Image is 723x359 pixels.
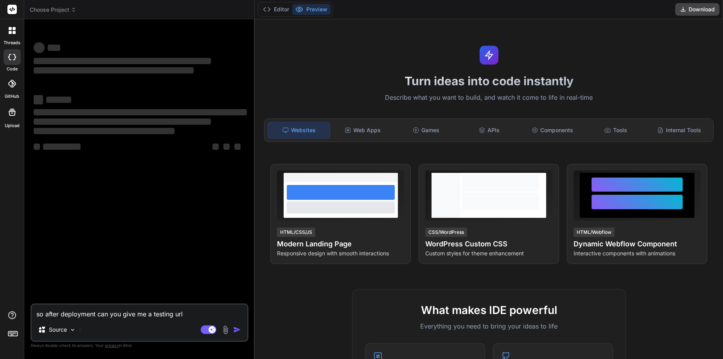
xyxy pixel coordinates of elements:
img: attachment [221,325,230,334]
span: ‌ [43,144,81,150]
p: Responsive design with smooth interactions [277,250,404,257]
h1: Turn ideas into code instantly [259,74,718,88]
div: Websites [268,122,330,138]
p: Interactive components with animations [574,250,701,257]
div: Tools [585,122,647,138]
div: APIs [459,122,520,138]
span: ‌ [212,144,219,150]
span: ‌ [46,97,71,103]
button: Preview [292,4,331,15]
img: icon [233,326,241,334]
span: ‌ [223,144,230,150]
div: HTML/Webflow [574,228,615,237]
p: Everything you need to bring your ideas to life [365,321,613,331]
span: ‌ [34,118,211,125]
button: Editor [260,4,292,15]
span: ‌ [34,42,45,53]
span: ‌ [234,144,241,150]
div: HTML/CSS/JS [277,228,315,237]
span: ‌ [34,58,211,64]
h4: Modern Landing Page [277,239,404,250]
label: threads [4,39,20,46]
span: ‌ [34,109,247,115]
label: GitHub [5,93,19,100]
span: ‌ [48,45,60,51]
h2: What makes IDE powerful [365,302,613,318]
h4: WordPress Custom CSS [425,239,552,250]
div: Components [522,122,584,138]
p: Custom styles for theme enhancement [425,250,552,257]
img: Pick Models [69,327,76,333]
h4: Dynamic Webflow Component [574,239,701,250]
p: Describe what you want to build, and watch it come to life in real-time [259,93,718,103]
textarea: so after deployment can you give me a testing url [32,305,247,319]
div: Web Apps [332,122,394,138]
div: CSS/WordPress [425,228,467,237]
label: Upload [5,122,20,129]
button: Download [675,3,719,16]
span: Choose Project [30,6,76,14]
span: privacy [105,343,119,348]
span: ‌ [34,95,43,104]
span: ‌ [34,67,194,74]
div: Games [395,122,457,138]
div: Internal Tools [648,122,710,138]
span: ‌ [34,128,174,134]
span: ‌ [34,144,40,150]
label: code [7,66,18,72]
p: Source [49,326,67,334]
p: Always double-check its answers. Your in Bind [31,342,248,349]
